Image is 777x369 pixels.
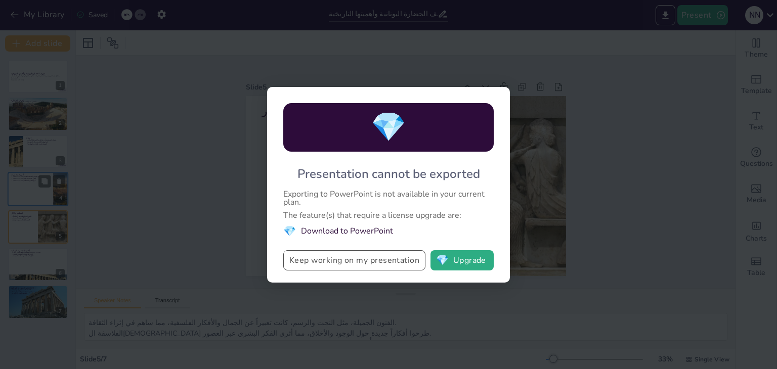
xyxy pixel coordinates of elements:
button: diamondUpgrade [430,250,494,270]
span: diamond [283,224,296,238]
span: diamond [436,255,449,265]
li: Download to PowerPoint [283,224,494,238]
span: diamond [371,108,406,147]
button: Keep working on my presentation [283,250,425,270]
div: Exporting to PowerPoint is not available in your current plan. [283,190,494,206]
div: The feature(s) that require a license upgrade are: [283,211,494,219]
div: Presentation cannot be exported [297,166,480,182]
